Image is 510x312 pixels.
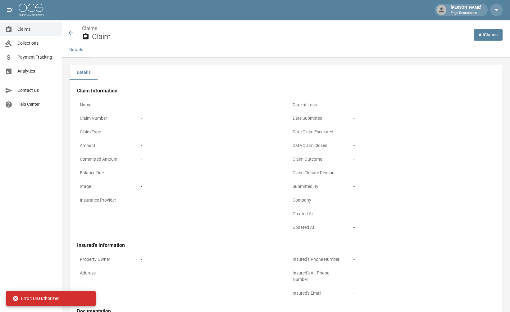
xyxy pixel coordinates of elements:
[353,224,492,231] div: -
[290,221,346,234] p: Updated At
[353,211,492,217] div: -
[141,270,280,276] div: -
[353,197,492,203] div: -
[353,170,492,176] div: -
[77,140,133,152] p: Amount
[353,102,492,108] div: -
[353,156,492,163] div: -
[77,126,133,138] p: Claim Type
[290,208,346,220] p: Created At
[92,32,469,41] h2: Claim
[353,115,492,122] div: -
[290,140,346,152] p: Date Claim Closed
[77,167,133,179] p: Balance Due
[6,301,56,307] div: © 2025 One Claim Solution
[19,4,43,16] img: ocs-logo-white-transparent.png
[290,167,346,179] p: Claim Closure Reason
[290,194,346,206] p: Company
[62,42,90,57] button: Details
[290,126,346,138] p: Date Claim Escalated
[141,197,280,203] div: -
[353,290,492,296] div: -
[448,4,484,16] div: [PERSON_NAME]
[290,153,346,165] p: Claim Outcome
[141,256,280,263] div: -
[77,267,133,279] p: Address
[70,65,503,80] div: details tabs
[141,142,280,149] div: -
[82,25,97,31] a: Claims
[353,142,492,149] div: -
[17,101,57,108] span: Help Center
[82,25,469,32] nav: breadcrumb
[141,170,280,176] div: -
[290,287,346,299] p: Insured's Email
[141,115,280,122] div: -
[77,194,133,206] p: Insurance Provider
[353,129,492,135] div: -
[62,42,510,57] div: anchor tabs
[290,267,346,286] p: Insured's Alt Phone Number
[17,87,57,94] span: Contact Us
[77,242,495,248] h4: Insured's Information
[17,54,57,60] span: Payment Tracking
[77,253,133,265] p: Property Owner
[290,112,346,124] p: Date Submitted
[17,68,57,74] span: Analytics
[77,99,133,111] p: Name
[141,129,280,135] div: -
[353,256,492,263] div: -
[353,183,492,190] div: -
[77,153,133,165] p: Committed Amount
[451,11,481,16] p: Edge Restoration
[17,40,57,47] span: Collections
[141,156,280,163] div: -
[77,88,495,94] h4: Claim Information
[290,99,346,111] p: Date of Loss
[4,4,16,16] button: open drawer
[141,183,280,190] div: -
[290,253,346,265] p: Insured's Phone Number
[353,270,492,276] div: -
[77,112,133,124] p: Claim Number
[141,102,280,108] div: -
[474,29,503,41] a: AllClaims
[12,293,60,304] div: Error: Unauthorized
[290,181,346,193] p: Submitted By
[77,181,133,193] p: Stage
[70,65,98,80] button: Details
[17,26,57,33] span: Claims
